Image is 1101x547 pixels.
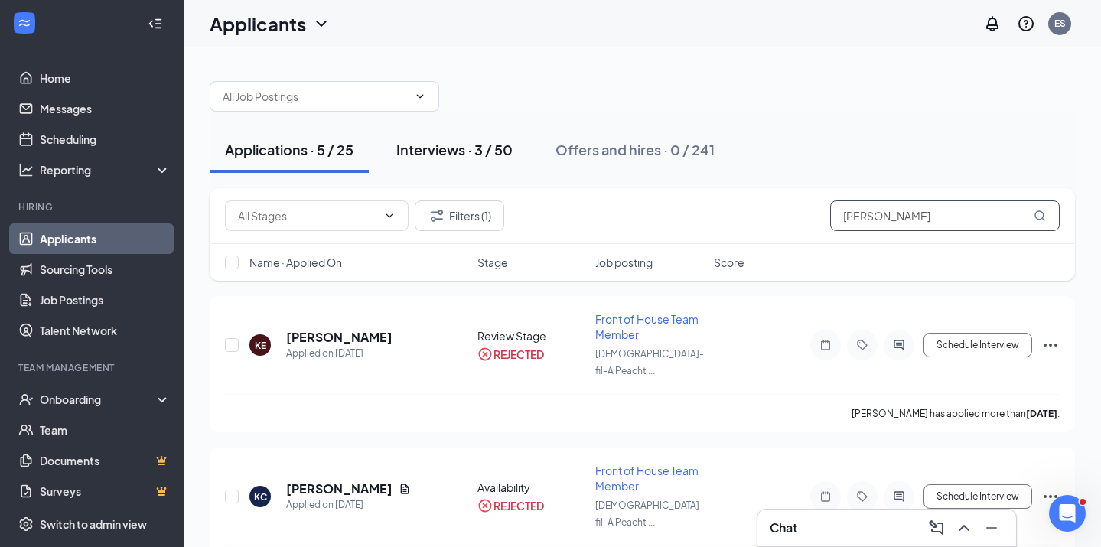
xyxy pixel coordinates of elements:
svg: MagnifyingGlass [1034,210,1046,222]
div: Applied on [DATE] [286,346,393,361]
svg: Notifications [983,15,1002,33]
svg: Note [816,339,835,351]
svg: Settings [18,516,34,532]
div: KE [255,339,266,352]
svg: CrossCircle [477,347,493,362]
span: Score [714,255,744,270]
svg: ChevronUp [955,519,973,537]
h3: Chat [770,519,797,536]
span: Front of House Team Member [595,312,699,341]
svg: Collapse [148,16,163,31]
div: Onboarding [40,392,158,407]
div: Hiring [18,200,168,213]
b: [DATE] [1026,408,1057,419]
svg: Ellipses [1041,336,1060,354]
div: KC [254,490,267,503]
div: Reporting [40,162,171,177]
svg: ActiveChat [890,490,908,503]
div: Team Management [18,361,168,374]
svg: Minimize [982,519,1001,537]
svg: Ellipses [1041,487,1060,506]
svg: Tag [853,490,871,503]
a: Job Postings [40,285,171,315]
input: Search in applications [830,200,1060,231]
h5: [PERSON_NAME] [286,480,393,497]
svg: ActiveChat [890,339,908,351]
button: Schedule Interview [923,484,1032,509]
svg: ChevronDown [414,90,426,103]
h1: Applicants [210,11,306,37]
svg: ChevronDown [312,15,331,33]
a: Sourcing Tools [40,254,171,285]
svg: CrossCircle [477,498,493,513]
div: Applied on [DATE] [286,497,411,513]
button: Filter Filters (1) [415,200,504,231]
svg: Note [816,490,835,503]
div: Applications · 5 / 25 [225,140,353,159]
svg: ComposeMessage [927,519,946,537]
button: Schedule Interview [923,333,1032,357]
span: [DEMOGRAPHIC_DATA]-fil-A Peacht ... [595,500,704,528]
span: Front of House Team Member [595,464,699,493]
svg: Document [399,483,411,495]
a: Home [40,63,171,93]
svg: QuestionInfo [1017,15,1035,33]
div: Switch to admin view [40,516,147,532]
svg: Tag [853,339,871,351]
svg: UserCheck [18,392,34,407]
a: Messages [40,93,171,124]
button: Minimize [979,516,1004,540]
div: REJECTED [493,498,544,513]
span: Stage [477,255,508,270]
div: Offers and hires · 0 / 241 [555,140,715,159]
input: All Stages [238,207,377,224]
a: Scheduling [40,124,171,155]
span: Job posting [595,255,653,270]
svg: ChevronDown [383,210,396,222]
div: Interviews · 3 / 50 [396,140,513,159]
a: Team [40,415,171,445]
div: ES [1054,17,1066,30]
span: [DEMOGRAPHIC_DATA]-fil-A Peacht ... [595,348,704,376]
iframe: Intercom live chat [1049,495,1086,532]
h5: [PERSON_NAME] [286,329,393,346]
a: Talent Network [40,315,171,346]
div: Availability [477,480,587,495]
a: SurveysCrown [40,476,171,506]
div: Review Stage [477,328,587,344]
input: All Job Postings [223,88,408,105]
p: [PERSON_NAME] has applied more than . [852,407,1060,420]
button: ComposeMessage [924,516,949,540]
a: DocumentsCrown [40,445,171,476]
span: Name · Applied On [249,255,342,270]
a: Applicants [40,223,171,254]
svg: Analysis [18,162,34,177]
svg: WorkstreamLogo [17,15,32,31]
button: ChevronUp [952,516,976,540]
div: REJECTED [493,347,544,362]
svg: Filter [428,207,446,225]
